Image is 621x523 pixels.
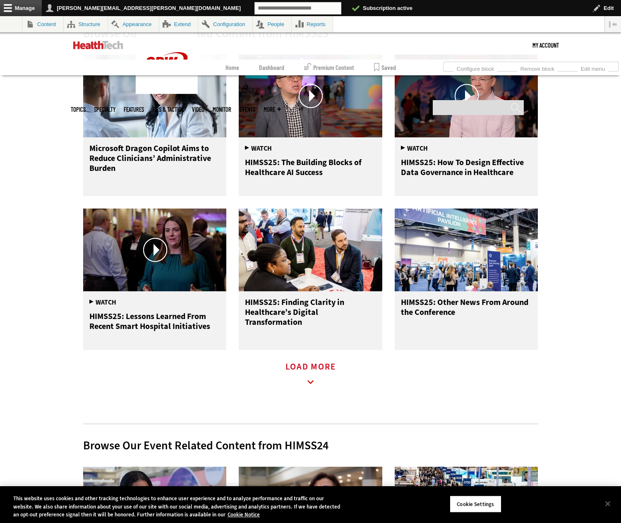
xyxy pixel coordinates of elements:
[83,437,538,455] p: Browse Our Event Related Content from HIMSS24
[253,16,292,32] a: People
[517,63,558,72] a: Remove block
[395,209,538,291] img: HIMSS exhibit floor
[136,33,198,94] img: Home
[532,33,559,58] div: User menu
[450,495,501,513] button: Cookie Settings
[259,60,284,75] a: Dashboard
[240,106,255,113] a: Events
[239,209,382,350] a: HIMSS25 attendees network on exhibit floor HIMSS25: Finding Clarity in Healthcare’s Digital Trans...
[401,144,532,178] span: HIMSS25: How To Design Effective Data Governance in Healthcare
[245,144,376,178] span: HIMSS25: The Building Blocks of Healthcare AI Success
[225,60,239,75] a: Home
[213,106,231,113] a: MonITor
[64,16,108,32] a: Structure
[578,63,608,72] a: Edit menu
[245,297,344,328] span: HIMSS25: Finding Clarity in Healthcare’s Digital Transformation
[83,209,227,350] a: HIMSS Thumbnail HIMSS25: Lessons Learned From Recent Smart Hospital Initiatives
[599,494,617,513] button: Close
[239,55,382,196] a: Dr. Eric Poon HIMSS25: The Building Blocks of Healthcare AI Success
[83,209,227,291] img: HIMSS Thumbnail
[198,16,252,32] a: Configuration
[239,209,382,291] img: HIMSS25 attendees network on exhibit floor
[89,143,211,174] span: Microsoft Dragon Copilot Aims to Reduce Clinicians’ Administrative Burden
[152,106,184,113] a: Tips & Tactics
[605,16,621,32] button: Vertical orientation
[73,41,123,49] img: Home
[124,106,144,113] a: Features
[228,511,260,518] a: More information about your privacy
[395,55,538,196] a: HIMSS Thumbnail HIMSS25: How To Design Effective Data Governance in Healthcare
[374,60,396,75] a: Saved
[108,16,159,32] a: Appearance
[192,106,204,113] a: Video
[71,106,86,113] span: Topics
[395,209,538,350] a: HIMSS exhibit floor HIMSS25: Other News From Around the Conference
[304,60,354,75] a: Premium Content
[13,494,342,519] div: This website uses cookies and other tracking technologies to enhance user experience and to analy...
[83,55,227,196] a: Doctor conversing with patient Microsoft Dragon Copilot Aims to Reduce Clinicians’ Administrative...
[136,87,198,96] a: CDW
[22,16,63,32] a: Content
[453,63,497,72] a: Configure block
[264,106,281,113] span: More
[532,33,559,58] a: My Account
[159,16,198,32] a: Extend
[94,106,115,113] span: Specialty
[395,55,538,137] img: HIMSS Thumbnail
[401,297,528,318] span: HIMSS25: Other News From Around the Conference
[292,16,333,32] a: Reports
[285,364,336,386] a: Load More
[89,297,221,332] span: HIMSS25: Lessons Learned From Recent Smart Hospital Initiatives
